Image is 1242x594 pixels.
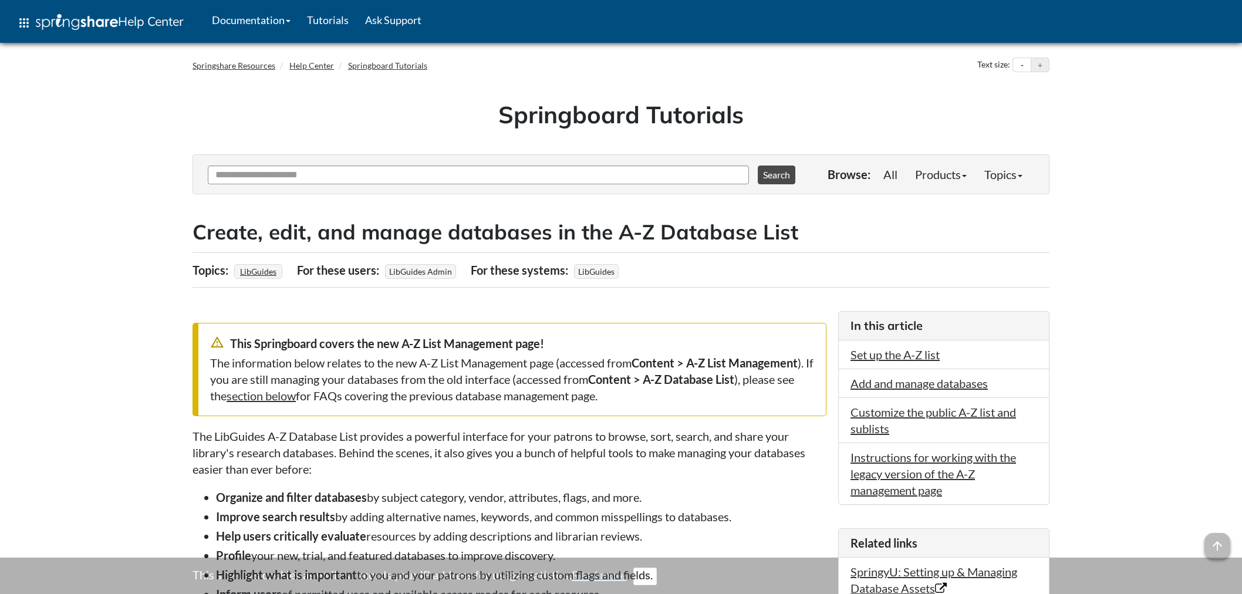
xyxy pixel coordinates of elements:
div: For these users: [297,259,382,281]
div: This Springboard covers the new A-Z List Management page! [210,335,814,352]
a: apps Help Center [9,5,192,41]
li: by adding alternative names, keywords, and common misspellings to databases. [216,508,826,525]
p: Browse: [828,166,870,183]
a: Tutorials [299,5,357,35]
a: LibGuides [238,263,278,280]
p: The LibGuides A-Z Database List provides a powerful interface for your patrons to browse, sort, s... [193,428,826,477]
button: Decrease text size [1013,58,1031,72]
span: LibGuides [574,264,619,279]
a: Instructions for working with the legacy version of the A-Z management page [851,450,1016,497]
img: Springshare [36,14,118,30]
li: your new, trial, and featured databases to improve discovery. [216,547,826,563]
li: resources by adding descriptions and librarian reviews. [216,528,826,544]
li: by subject category, vendor, attributes, flags, and more. [216,489,826,505]
a: arrow_upward [1204,534,1230,548]
a: Customize the public A-Z list and sublists [851,405,1016,436]
a: Documentation [204,5,299,35]
span: Help Center [118,14,184,29]
div: Text size: [975,58,1013,73]
div: The information below relates to the new A-Z List Management page (accessed from ). If you are st... [210,355,814,404]
a: Ask Support [357,5,430,35]
a: All [875,163,906,186]
h2: Create, edit, and manage databases in the A-Z Database List [193,218,1049,247]
strong: Improve search results [216,509,335,524]
strong: Help users critically evaluate [216,529,366,543]
a: Add and manage databases [851,376,988,390]
div: This site uses cookies as well as records your IP address for usage statistics. [181,566,1061,585]
strong: Content > A-Z List Management [632,356,798,370]
a: Help Center [289,60,334,70]
strong: Content > A-Z Database List [588,372,734,386]
li: to you and your patrons by utilizing custom flags and fields. [216,566,826,583]
a: Springshare Resources [193,60,275,70]
h1: Springboard Tutorials [201,98,1041,131]
strong: Profile [216,548,251,562]
h3: In this article [851,318,1037,334]
span: apps [17,16,31,30]
div: Topics: [193,259,231,281]
span: warning_amber [210,335,224,349]
a: Springboard Tutorials [348,60,427,70]
a: section below [227,389,296,403]
span: LibGuides Admin [385,264,456,279]
button: Search [758,166,795,184]
span: arrow_upward [1204,533,1230,559]
a: Set up the A-Z list [851,347,940,362]
span: Related links [851,536,917,550]
strong: Organize and filter databases [216,490,367,504]
button: Increase text size [1031,58,1049,72]
div: For these systems: [471,259,571,281]
a: Topics [976,163,1031,186]
strong: Highlight what is important [216,568,357,582]
a: Products [906,163,976,186]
